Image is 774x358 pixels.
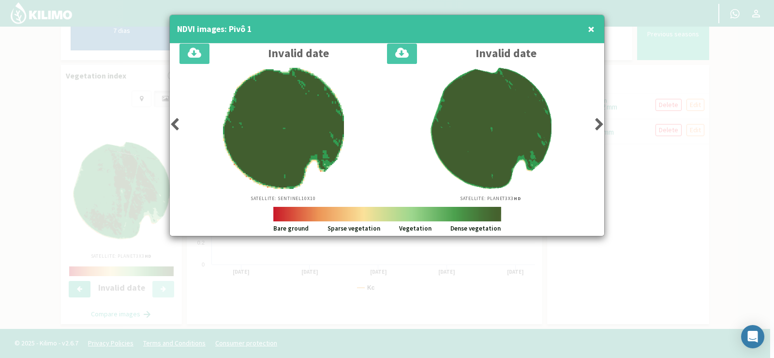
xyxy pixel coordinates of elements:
div: Open Intercom Messenger [741,325,764,348]
p: Bare ground [273,224,309,233]
span: 10X10 [301,195,316,202]
h4: NDVI images: Pivô 1 [177,22,252,36]
b: HD [514,195,521,202]
p: Vegetation [399,224,432,233]
p: Sparse vegetation [327,224,380,233]
h3: Invalid date [476,47,536,60]
button: Close [585,19,597,39]
p: Dense vegetation [450,224,501,233]
span: 3X3 [505,195,521,202]
span: × [588,21,595,37]
p: Satellite: Planet [460,195,521,202]
h3: Invalid date [268,47,329,60]
p: Satellite: Sentinel [251,195,316,202]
